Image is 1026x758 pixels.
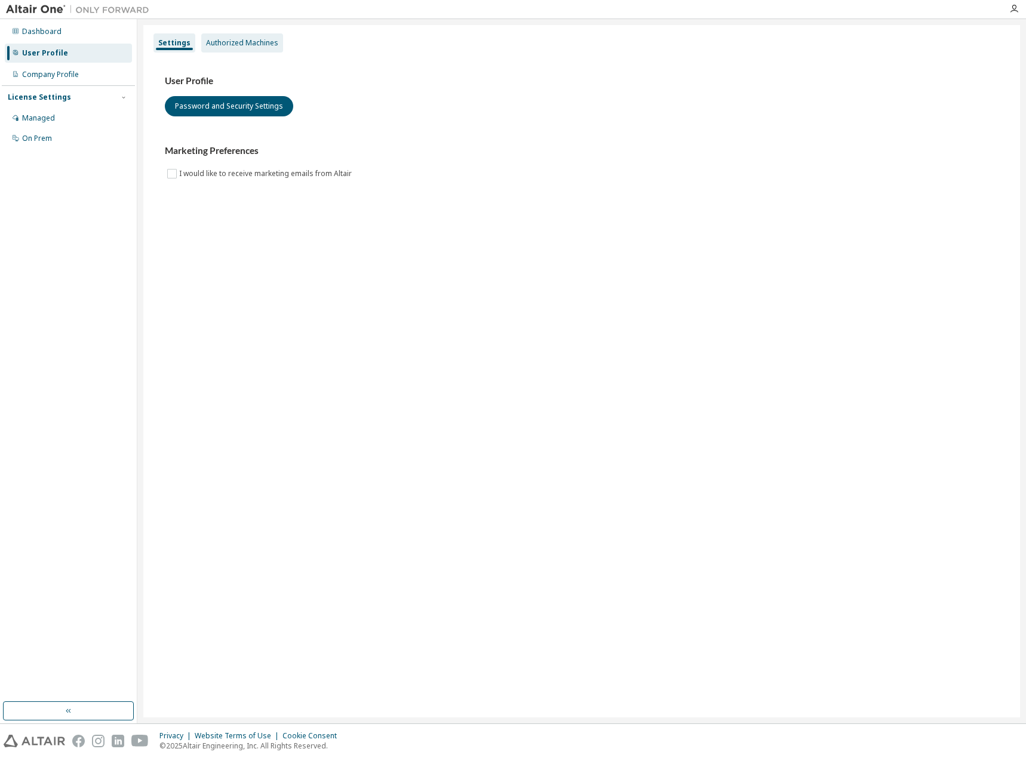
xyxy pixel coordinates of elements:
div: Cookie Consent [282,731,344,741]
div: Settings [158,38,191,48]
img: linkedin.svg [112,735,124,747]
label: I would like to receive marketing emails from Altair [179,167,354,181]
h3: User Profile [165,75,999,87]
img: instagram.svg [92,735,105,747]
div: User Profile [22,48,68,58]
p: © 2025 Altair Engineering, Inc. All Rights Reserved. [159,741,344,751]
img: Altair One [6,4,155,16]
img: facebook.svg [72,735,85,747]
div: On Prem [22,134,52,143]
div: License Settings [8,93,71,102]
div: Website Terms of Use [195,731,282,741]
div: Company Profile [22,70,79,79]
h3: Marketing Preferences [165,145,999,157]
img: altair_logo.svg [4,735,65,747]
div: Privacy [159,731,195,741]
div: Authorized Machines [206,38,278,48]
button: Password and Security Settings [165,96,293,116]
div: Dashboard [22,27,62,36]
img: youtube.svg [131,735,149,747]
div: Managed [22,113,55,123]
